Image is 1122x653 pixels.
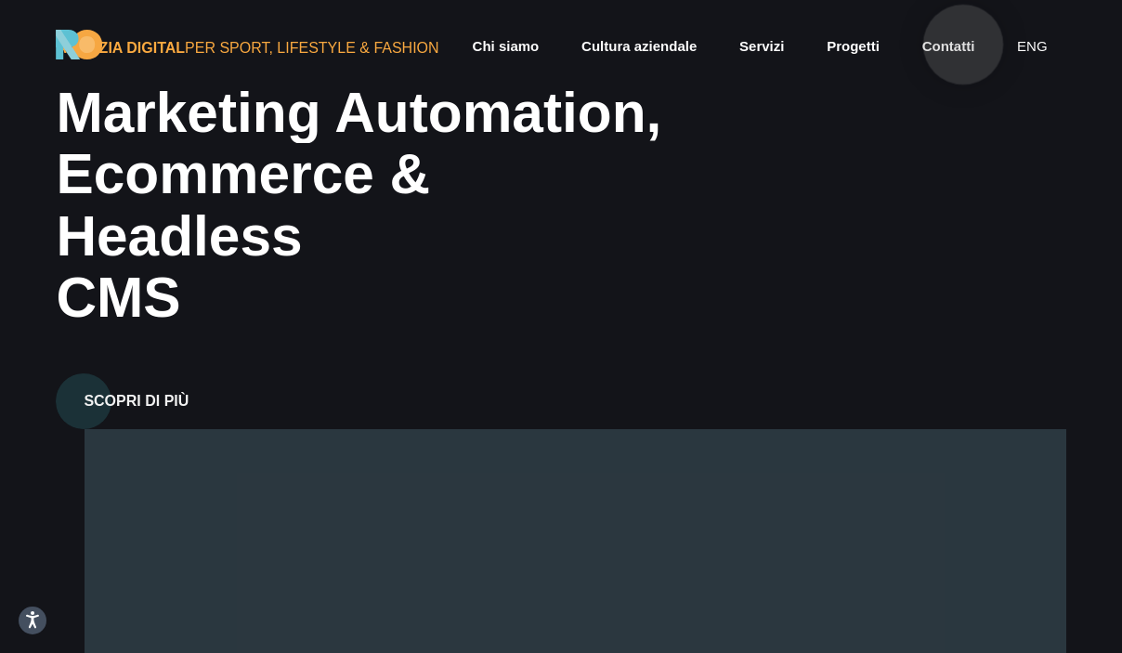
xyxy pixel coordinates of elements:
[30,48,45,63] img: website_grey.svg
[56,373,216,429] button: Scopri di più
[920,36,977,58] a: Contatti
[56,143,673,267] div: Ecommerce & Headless
[213,110,302,122] div: Keyword (traffico)
[580,36,698,58] a: Cultura aziendale
[56,267,673,328] div: CMS
[56,30,102,59] img: Ride On Agency
[825,36,881,58] a: Progetti
[737,36,786,58] a: Servizi
[52,30,91,45] div: v 4.0.25
[30,30,45,45] img: logo_orange.svg
[471,36,541,58] a: Chi siamo
[48,48,208,63] div: Dominio: [DOMAIN_NAME]
[56,351,216,429] a: Scopri di più
[78,108,93,123] img: tab_domain_overview_orange.svg
[192,108,207,123] img: tab_keywords_by_traffic_grey.svg
[56,82,673,143] div: Marketing Automation,
[98,110,142,122] div: Dominio
[1015,36,1050,58] a: eng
